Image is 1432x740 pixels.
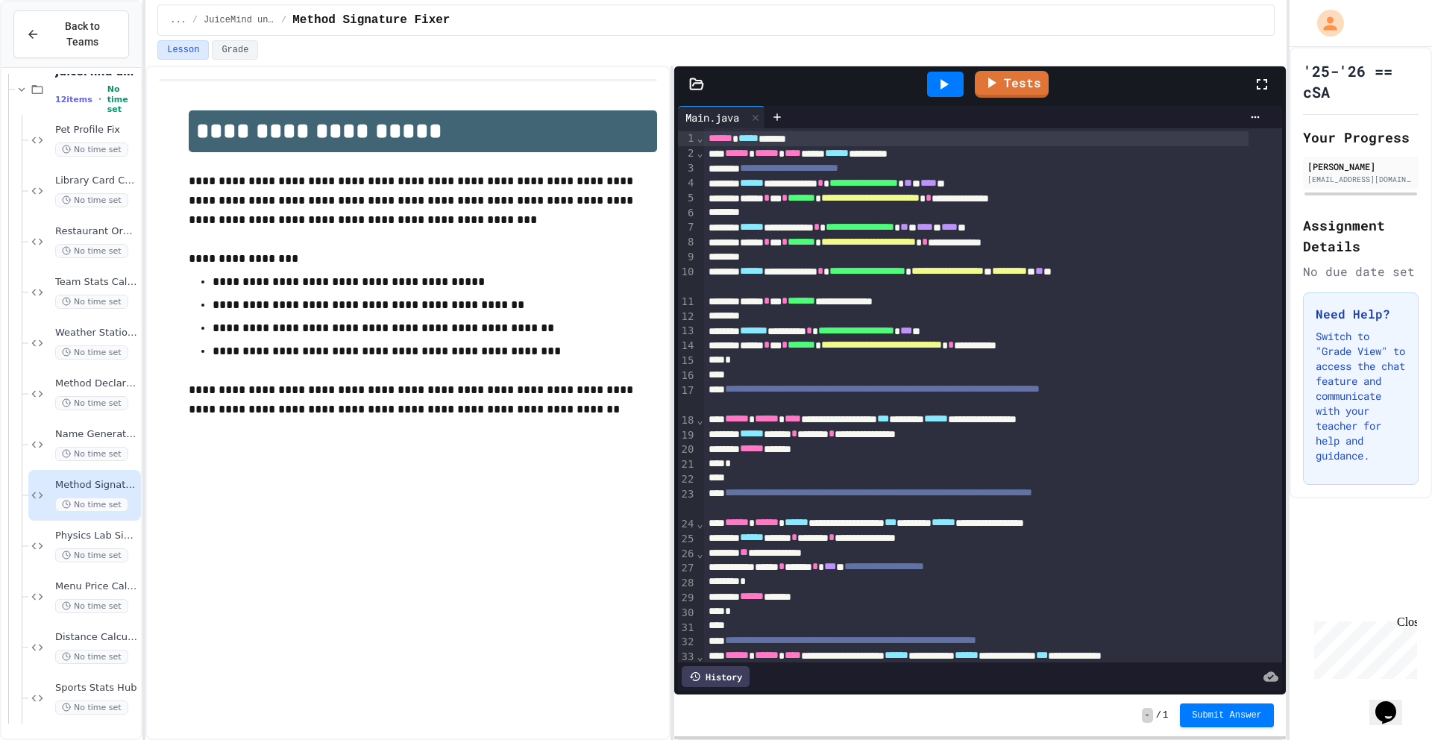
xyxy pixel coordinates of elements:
[6,6,103,95] div: Chat with us now!Close
[1156,709,1161,721] span: /
[678,339,697,354] div: 14
[107,84,138,114] span: No time set
[1192,709,1262,721] span: Submit Answer
[696,147,703,159] span: Fold line
[975,71,1049,98] a: Tests
[98,93,101,105] span: •
[55,700,128,715] span: No time set
[678,106,765,128] div: Main.java
[1142,708,1153,723] span: -
[678,354,697,369] div: 15
[678,591,697,606] div: 29
[678,650,697,680] div: 33
[696,518,703,530] span: Fold line
[678,487,697,517] div: 23
[678,635,697,650] div: 32
[678,191,697,206] div: 5
[1180,703,1274,727] button: Submit Answer
[55,244,128,258] span: No time set
[678,176,697,191] div: 4
[55,548,128,562] span: No time set
[55,193,128,207] span: No time set
[55,124,138,137] span: Pet Profile Fix
[55,95,92,104] span: 12 items
[678,621,697,636] div: 31
[55,631,138,644] span: Distance Calculator Fix
[682,666,750,687] div: History
[55,142,128,157] span: No time set
[55,682,138,694] span: Sports Stats Hub
[678,324,697,339] div: 13
[678,517,697,532] div: 24
[13,10,129,58] button: Back to Teams
[1308,615,1417,679] iframe: chat widget
[170,14,186,26] span: ...
[678,561,697,576] div: 27
[55,599,128,613] span: No time set
[678,265,697,295] div: 10
[204,14,275,26] span: JuiceMind unit1AddEx = new JuiceMind();
[55,345,128,360] span: No time set
[678,110,747,125] div: Main.java
[55,650,128,664] span: No time set
[55,327,138,339] span: Weather Station Debugger
[678,413,697,428] div: 18
[1316,329,1406,463] p: Switch to "Grade View" to access the chat feature and communicate with your teacher for help and ...
[1303,60,1419,102] h1: '25-'26 == cSA
[1163,709,1168,721] span: 1
[678,220,697,235] div: 7
[1307,160,1414,173] div: [PERSON_NAME]
[678,428,697,443] div: 19
[55,580,138,593] span: Menu Price Calculator
[1303,127,1419,148] h2: Your Progress
[55,498,128,512] span: No time set
[678,310,697,324] div: 12
[678,547,697,562] div: 26
[678,161,697,176] div: 3
[678,235,697,250] div: 8
[212,40,258,60] button: Grade
[55,276,138,289] span: Team Stats Calculator
[1303,263,1419,280] div: No due date set
[678,369,697,383] div: 16
[55,479,138,492] span: Method Signature Fixer
[55,377,138,390] span: Method Declaration Helper
[678,383,697,413] div: 17
[55,428,138,441] span: Name Generator Tool
[1307,174,1414,185] div: [EMAIL_ADDRESS][DOMAIN_NAME]
[281,14,286,26] span: /
[1316,305,1406,323] h3: Need Help?
[292,11,450,29] span: Method Signature Fixer
[55,447,128,461] span: No time set
[55,530,138,542] span: Physics Lab Simulator
[696,650,703,662] span: Fold line
[678,131,697,146] div: 1
[55,175,138,187] span: Library Card Creator
[1301,6,1348,40] div: My Account
[678,472,697,487] div: 22
[48,19,116,50] span: Back to Teams
[192,14,198,26] span: /
[678,250,697,265] div: 9
[696,132,703,144] span: Fold line
[157,40,209,60] button: Lesson
[696,414,703,426] span: Fold line
[678,146,697,161] div: 2
[678,606,697,621] div: 30
[678,295,697,310] div: 11
[678,206,697,221] div: 6
[678,576,697,591] div: 28
[1369,680,1417,725] iframe: chat widget
[678,442,697,457] div: 20
[696,548,703,559] span: Fold line
[678,532,697,547] div: 25
[55,225,138,238] span: Restaurant Order System
[678,457,697,472] div: 21
[55,295,128,309] span: No time set
[1303,215,1419,257] h2: Assignment Details
[55,396,128,410] span: No time set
